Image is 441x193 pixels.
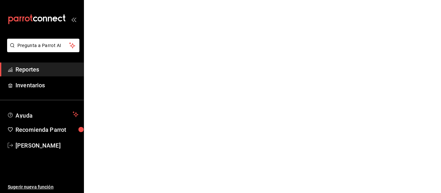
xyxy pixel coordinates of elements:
span: Ayuda [15,111,70,118]
a: Pregunta a Parrot AI [5,47,79,53]
span: Inventarios [15,81,78,90]
span: Recomienda Parrot [15,125,78,134]
span: [PERSON_NAME] [15,141,78,150]
span: Pregunta a Parrot AI [17,42,69,49]
button: open_drawer_menu [71,17,76,22]
span: Reportes [15,65,78,74]
button: Pregunta a Parrot AI [7,39,79,52]
span: Sugerir nueva función [8,184,78,190]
